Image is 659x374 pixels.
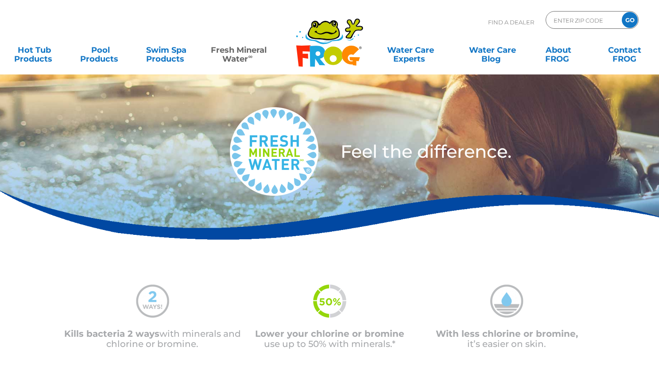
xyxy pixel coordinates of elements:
[622,12,638,28] input: GO
[488,11,534,33] p: Find A Dealer
[313,284,346,318] img: fmw-50percent-icon
[141,41,192,59] a: Swim SpaProducts
[136,284,169,318] img: mineral-water-2-ways
[75,41,126,59] a: PoolProducts
[230,107,318,196] img: fresh-mineral-water-logo-medium
[207,41,271,59] a: Fresh MineralWater∞
[64,328,159,339] span: Kills bacteria 2 ways
[241,329,418,349] p: use up to 50% with minerals.*
[533,41,584,59] a: AboutFROG
[255,328,404,339] span: Lower your chlorine or bromine
[248,53,252,60] sup: ∞
[599,41,650,59] a: ContactFROG
[490,284,523,318] img: mineral-water-less-chlorine
[436,328,578,339] span: With less chlorine or bromine,
[369,41,452,59] a: Water CareExperts
[9,41,60,59] a: Hot TubProducts
[553,14,612,27] input: Zip Code Form
[467,41,518,59] a: Water CareBlog
[64,329,241,349] p: with minerals and chlorine or bromine.
[418,329,595,349] p: it’s easier on skin.
[341,143,604,160] h3: Feel the difference.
